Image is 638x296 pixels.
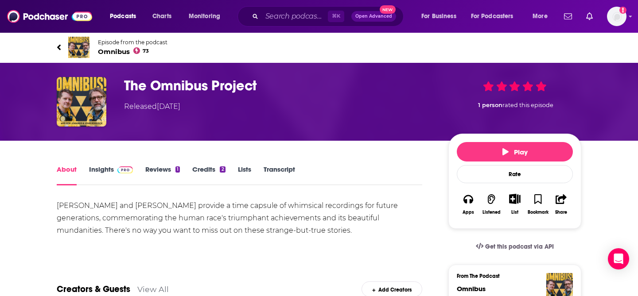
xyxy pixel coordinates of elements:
[57,165,77,185] a: About
[528,210,549,215] div: Bookmark
[421,10,456,23] span: For Business
[104,9,148,23] button: open menu
[465,9,526,23] button: open menu
[355,14,392,19] span: Open Advanced
[192,165,225,185] a: Credits2
[351,11,396,22] button: Open AdvancedNew
[264,165,295,185] a: Transcript
[246,6,412,27] div: Search podcasts, credits, & more...
[608,248,629,269] div: Open Intercom Messenger
[124,77,434,94] h1: The Omnibus Project
[457,142,573,161] button: Play
[220,166,225,173] div: 2
[471,10,514,23] span: For Podcasters
[262,9,328,23] input: Search podcasts, credits, & more...
[550,188,573,220] button: Share
[68,37,89,58] img: Omnibus
[57,77,106,127] img: The Omnibus Project
[511,209,518,215] div: List
[57,37,581,58] a: OmnibusEpisode from the podcastOmnibus73
[482,210,501,215] div: Listened
[502,102,553,108] span: rated this episode
[238,165,251,185] a: Lists
[503,188,526,220] div: Show More ButtonList
[457,273,566,279] h3: From The Podcast
[98,39,167,46] span: Episode from the podcast
[583,9,596,24] a: Show notifications dropdown
[485,243,554,250] span: Get this podcast via API
[57,200,422,237] div: [PERSON_NAME] and [PERSON_NAME] provide a time capsule of whimsical recordings for future generat...
[189,10,220,23] span: Monitoring
[152,10,171,23] span: Charts
[117,166,133,173] img: Podchaser Pro
[328,11,344,22] span: ⌘ K
[380,5,396,14] span: New
[607,7,626,26] img: User Profile
[457,188,480,220] button: Apps
[7,8,92,25] img: Podchaser - Follow, Share and Rate Podcasts
[110,10,136,23] span: Podcasts
[457,165,573,183] div: Rate
[478,102,502,108] span: 1 person
[145,165,180,185] a: Reviews1
[457,284,486,293] a: Omnibus
[463,210,474,215] div: Apps
[533,10,548,23] span: More
[560,9,576,24] a: Show notifications dropdown
[57,284,130,295] a: Creators & Guests
[143,49,149,53] span: 73
[175,166,180,173] div: 1
[607,7,626,26] button: Show profile menu
[506,194,524,204] button: Show More Button
[469,236,561,258] a: Get this podcast via API
[607,7,626,26] span: Logged in as megcassidy
[98,47,167,56] span: Omnibus
[619,7,626,14] svg: Add a profile image
[526,9,559,23] button: open menu
[89,165,133,185] a: InsightsPodchaser Pro
[147,9,177,23] a: Charts
[137,284,169,294] a: View All
[415,9,467,23] button: open menu
[480,188,503,220] button: Listened
[124,101,180,112] div: Released [DATE]
[555,210,567,215] div: Share
[502,148,528,156] span: Play
[183,9,232,23] button: open menu
[526,188,549,220] button: Bookmark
